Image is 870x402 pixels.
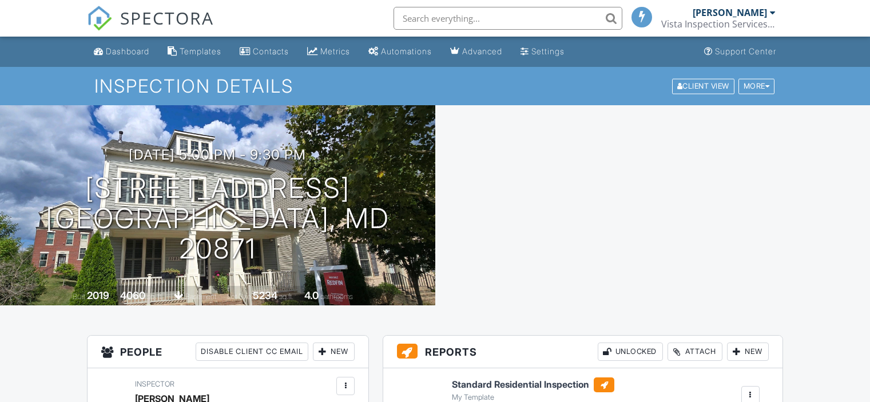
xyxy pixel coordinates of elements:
div: Vista Inspection Services LLC [661,18,776,30]
a: SPECTORA [87,15,214,39]
h1: [STREET_ADDRESS] [GEOGRAPHIC_DATA], MD 20871 [18,173,417,264]
span: basement [185,292,216,301]
div: Automations [381,46,432,56]
img: The Best Home Inspection Software - Spectora [87,6,112,31]
h6: Standard Residential Inspection [452,377,614,392]
span: sq. ft. [147,292,163,301]
span: Lot Size [227,292,251,301]
span: sq.ft. [279,292,293,301]
div: Metrics [320,46,350,56]
a: Contacts [235,41,293,62]
div: Support Center [715,46,776,56]
div: Unlocked [598,343,663,361]
div: 5234 [253,289,277,301]
a: Automations (Basic) [364,41,436,62]
div: New [313,343,355,361]
a: Support Center [700,41,781,62]
span: Inspector [135,380,174,388]
h3: [DATE] 5:00 pm - 9:30 pm [129,147,306,162]
a: Advanced [446,41,507,62]
h3: Reports [383,336,782,368]
span: bathrooms [320,292,353,301]
div: New [727,343,769,361]
a: Client View [671,81,737,90]
div: 2019 [87,289,109,301]
div: Settings [531,46,565,56]
div: Attach [668,343,722,361]
a: Templates [163,41,226,62]
div: [PERSON_NAME] [693,7,767,18]
div: Contacts [253,46,289,56]
h1: Inspection Details [94,76,776,96]
div: Templates [180,46,221,56]
div: 4060 [120,289,145,301]
span: SPECTORA [120,6,214,30]
div: Dashboard [106,46,149,56]
span: Built [73,292,85,301]
div: Client View [672,78,734,94]
div: Advanced [462,46,502,56]
a: Settings [516,41,569,62]
a: Metrics [303,41,355,62]
div: Disable Client CC Email [196,343,308,361]
div: More [738,78,775,94]
a: Dashboard [89,41,154,62]
h3: People [88,336,368,368]
div: 4.0 [304,289,319,301]
div: My Template [452,393,614,402]
input: Search everything... [394,7,622,30]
